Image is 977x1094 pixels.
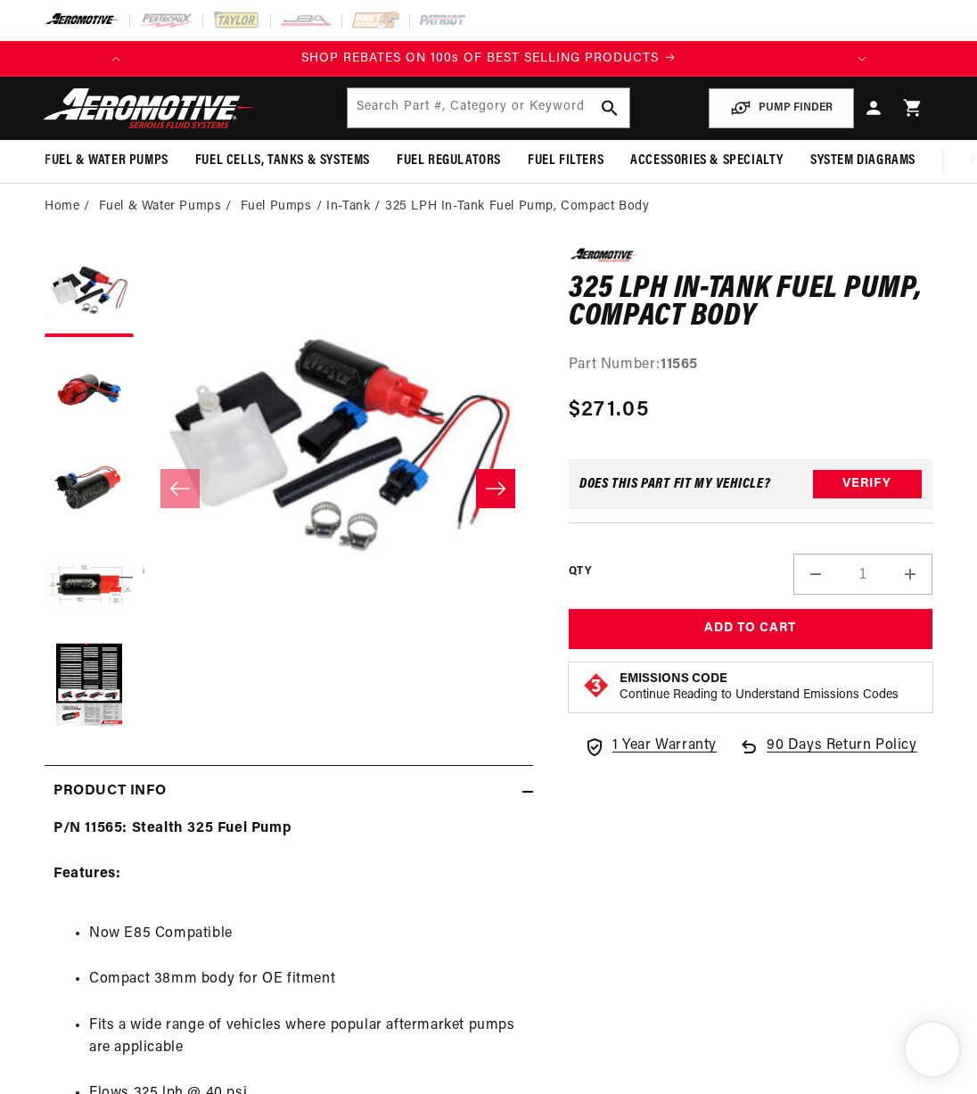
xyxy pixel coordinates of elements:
span: Accessories & Specialty [630,152,784,170]
strong: Features: [53,867,120,881]
span: System Diagrams [810,152,915,170]
h1: 325 LPH In-Tank Fuel Pump, Compact Body [569,276,932,332]
button: Slide right [476,469,515,508]
span: Fuel Regulators [397,152,501,170]
summary: Fuel Filters [514,140,617,182]
li: Fits a wide range of vehicles where popular aftermarket pumps are applicable [89,1015,524,1060]
button: Verify [813,470,922,498]
strong: 11565 [661,358,698,372]
summary: Accessories & Specialty [617,140,797,182]
span: Fuel Cells, Tanks & Systems [195,152,370,170]
span: SHOP REBATES ON 100s OF BEST SELLING PRODUCTS [301,52,659,65]
summary: Product Info [45,766,533,818]
a: 1 Year Warranty [584,735,717,758]
summary: Fuel Regulators [383,140,514,182]
li: 325 LPH In-Tank Fuel Pump, Compact Body [385,197,649,217]
button: Translation missing: en.sections.announcements.previous_announcement [98,41,134,77]
button: Load image 3 in gallery view [45,444,134,533]
button: search button [590,88,629,127]
button: Load image 4 in gallery view [45,542,134,631]
div: Announcement [134,49,844,69]
media-gallery: Gallery Viewer [45,248,533,729]
li: Compact 38mm body for OE fitment [89,968,524,991]
span: Fuel Filters [528,152,603,170]
nav: breadcrumbs [45,197,932,217]
a: Fuel Pumps [241,197,312,217]
img: Emissions code [582,671,611,700]
strong: P/N 11565: Stealth 325 Fuel Pump [53,821,291,835]
a: 90 Days Return Policy [738,735,917,776]
li: Now E85 Compatible [89,923,524,946]
button: Load image 5 in gallery view [45,640,134,729]
a: Fuel & Water Pumps [99,197,222,217]
a: SHOP REBATES ON 100s OF BEST SELLING PRODUCTS [134,49,844,69]
div: 1 of 2 [134,49,844,69]
img: Aeromotive [38,87,261,129]
h2: Product Info [53,780,166,803]
summary: Fuel & Water Pumps [31,140,182,182]
button: Add to Cart [569,609,932,649]
button: Emissions CodeContinue Reading to Understand Emissions Codes [620,671,899,703]
p: Continue Reading to Understand Emissions Codes [620,687,899,703]
span: 1 Year Warranty [612,735,717,758]
div: Part Number: [569,354,932,377]
strong: Emissions Code [620,672,727,686]
li: In-Tank [326,197,385,217]
button: Load image 2 in gallery view [45,346,134,435]
span: Fuel & Water Pumps [45,152,168,170]
span: 90 Days Return Policy [767,735,917,776]
input: Search by Part Number, Category or Keyword [348,88,630,127]
button: Translation missing: en.sections.announcements.next_announcement [844,41,880,77]
span: $271.05 [569,394,649,426]
button: Load image 1 in gallery view [45,248,134,337]
summary: Fuel Cells, Tanks & Systems [182,140,383,182]
label: QTY [569,564,591,580]
div: Does This part fit My vehicle? [579,477,771,491]
a: Home [45,197,79,217]
button: PUMP FINDER [709,88,854,128]
button: Slide left [160,469,200,508]
summary: System Diagrams [797,140,929,182]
